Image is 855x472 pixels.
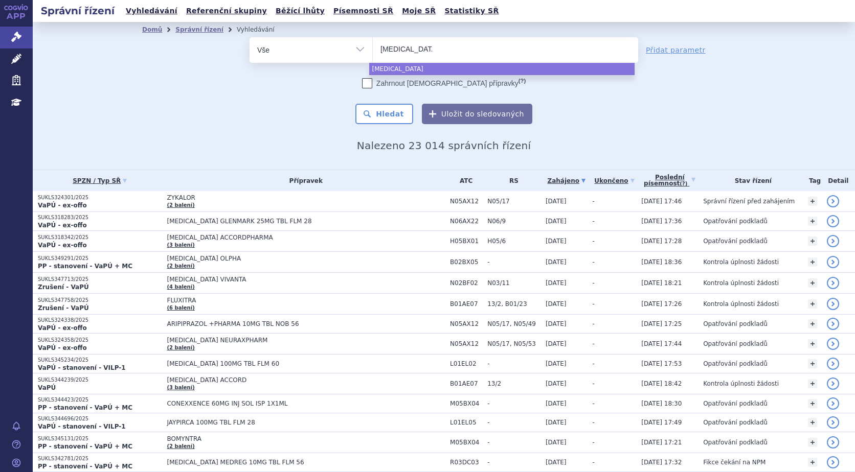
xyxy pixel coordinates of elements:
[827,358,839,370] a: detail
[641,300,682,308] span: [DATE] 17:26
[369,63,635,75] li: [MEDICAL_DATA]
[38,364,126,371] strong: VaPÚ - stanovení - VILP-1
[593,320,595,327] span: -
[38,443,132,450] strong: PP - stanovení - VaPÚ + MC
[827,377,839,390] a: detail
[593,198,595,205] span: -
[546,380,567,387] span: [DATE]
[808,257,817,267] a: +
[703,459,766,466] span: Fikce čekání na NPM
[167,202,194,208] a: (2 balení)
[487,360,541,367] span: -
[641,400,682,407] span: [DATE] 18:30
[641,340,682,347] span: [DATE] 17:44
[167,263,194,269] a: (2 balení)
[38,463,132,470] strong: PP - stanovení - VaPÚ + MC
[38,384,56,391] strong: VaPÚ
[593,340,595,347] span: -
[38,222,87,229] strong: VaPÚ - ex-offo
[167,419,422,426] span: JAYPIRCA 100MG TBL FLM 28
[487,238,541,245] span: H05/6
[162,170,445,191] th: Přípravek
[808,418,817,427] a: +
[167,337,422,344] span: [MEDICAL_DATA] NEURAXPHARM
[641,360,682,367] span: [DATE] 17:53
[641,198,682,205] span: [DATE] 17:46
[803,170,821,191] th: Tag
[641,170,698,191] a: Poslednípísemnost(?)
[399,4,439,18] a: Moje SŘ
[641,419,682,426] span: [DATE] 17:49
[808,319,817,328] a: +
[38,242,87,249] strong: VaPÚ - ex-offo
[593,360,595,367] span: -
[38,415,162,422] p: SUKLS344696/2025
[546,340,567,347] span: [DATE]
[38,297,162,304] p: SUKLS347758/2025
[808,237,817,246] a: +
[450,380,482,387] span: B01AE07
[703,198,795,205] span: Správní řízení před zahájením
[827,318,839,330] a: detail
[593,174,637,188] a: Ukončeno
[808,458,817,467] a: +
[38,255,162,262] p: SUKLS349291/2025
[38,344,87,351] strong: VaPÚ - ex-offo
[362,78,526,88] label: Zahrnout [DEMOGRAPHIC_DATA] přípravky
[450,218,482,225] span: N06AX22
[450,360,482,367] span: L01EL02
[167,242,194,248] a: (3 balení)
[546,258,567,266] span: [DATE]
[175,26,223,33] a: Správní řízení
[487,198,541,205] span: N05/17
[822,170,855,191] th: Detail
[487,459,541,466] span: -
[450,198,482,205] span: N05AX12
[808,339,817,348] a: +
[703,419,768,426] span: Opatřování podkladů
[355,104,413,124] button: Hledat
[357,139,531,152] span: Nalezeno 23 014 správních řízení
[167,284,194,290] a: (4 balení)
[808,278,817,288] a: +
[450,279,482,287] span: N02BF02
[546,419,567,426] span: [DATE]
[167,443,194,449] a: (2 balení)
[827,298,839,310] a: detail
[142,26,162,33] a: Domů
[546,360,567,367] span: [DATE]
[123,4,181,18] a: Vyhledávání
[546,400,567,407] span: [DATE]
[38,214,162,221] p: SUKLS318283/2025
[487,340,541,347] span: N05/17, N05/53
[593,218,595,225] span: -
[593,380,595,387] span: -
[450,340,482,347] span: N05AX12
[167,276,422,283] span: [MEDICAL_DATA] VIVANTA
[593,439,595,446] span: -
[593,238,595,245] span: -
[422,104,532,124] button: Uložit do sledovaných
[183,4,270,18] a: Referenční skupiny
[641,258,682,266] span: [DATE] 18:36
[167,400,422,407] span: CONEXXENCE 60MG INJ SOL ISP 1X1ML
[38,404,132,411] strong: PP - stanovení - VaPÚ + MC
[703,360,768,367] span: Opatřování podkladů
[519,78,526,84] abbr: (?)
[38,284,89,291] strong: Zrušení - VaPÚ
[703,300,779,308] span: Kontrola úplnosti žádosti
[38,357,162,364] p: SUKLS345234/2025
[641,218,682,225] span: [DATE] 17:36
[593,300,595,308] span: -
[593,400,595,407] span: -
[641,380,682,387] span: [DATE] 18:42
[38,304,89,312] strong: Zrušení - VaPÚ
[808,438,817,447] a: +
[703,380,779,387] span: Kontrola úplnosti žádosti
[450,258,482,266] span: B02BX05
[703,238,768,245] span: Opatřování podkladů
[38,337,162,344] p: SUKLS324358/2025
[827,215,839,227] a: detail
[450,400,482,407] span: M05BX04
[38,276,162,283] p: SUKLS347713/2025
